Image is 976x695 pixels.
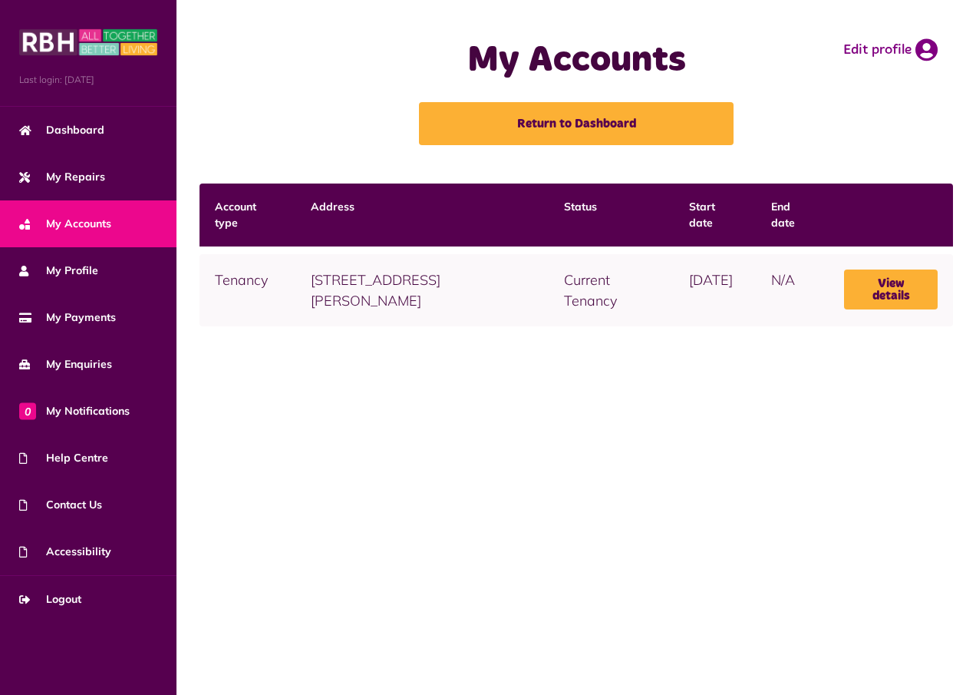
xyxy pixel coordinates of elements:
[549,184,674,247] th: Status
[674,254,756,326] td: [DATE]
[392,38,761,83] h1: My Accounts
[295,254,549,326] td: [STREET_ADDRESS][PERSON_NAME]
[19,591,81,607] span: Logout
[19,450,108,466] span: Help Centre
[199,184,295,247] th: Account type
[19,402,36,419] span: 0
[674,184,756,247] th: Start date
[19,27,157,58] img: MyRBH
[19,122,104,138] span: Dashboard
[19,263,98,279] span: My Profile
[19,497,102,513] span: Contact Us
[419,102,734,145] a: Return to Dashboard
[843,38,938,61] a: Edit profile
[19,356,112,372] span: My Enquiries
[756,254,829,326] td: N/A
[756,184,829,247] th: End date
[844,270,938,309] a: View details
[19,403,130,419] span: My Notifications
[19,544,111,560] span: Accessibility
[199,254,295,326] td: Tenancy
[295,184,549,247] th: Address
[19,169,105,185] span: My Repairs
[19,309,116,326] span: My Payments
[19,216,111,232] span: My Accounts
[19,73,157,87] span: Last login: [DATE]
[549,254,674,326] td: Current Tenancy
